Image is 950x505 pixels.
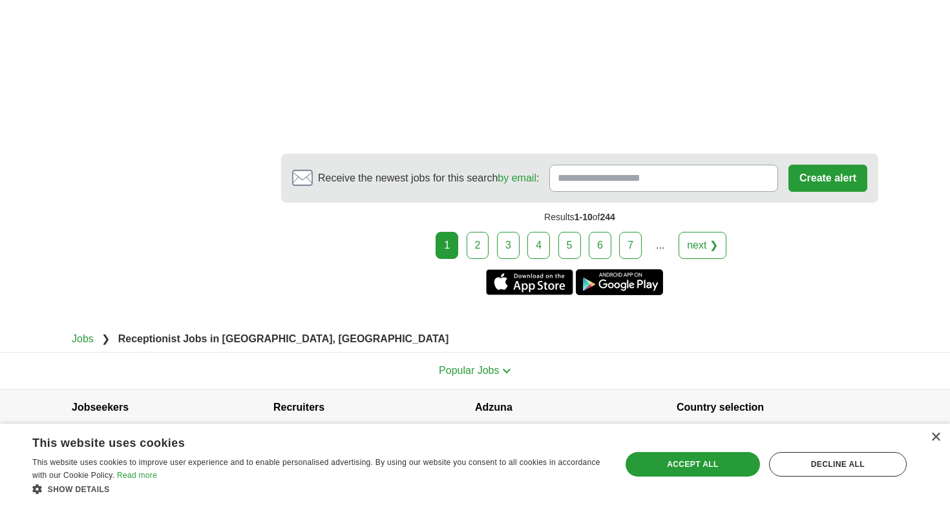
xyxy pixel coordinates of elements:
div: Close [931,433,940,442]
div: 1 [436,232,458,259]
span: 1-10 [575,212,593,222]
span: Show details [48,485,110,494]
a: 7 [619,232,642,259]
span: 244 [600,212,615,222]
span: Receive the newest jobs for this search : [318,170,539,186]
a: 3 [497,232,520,259]
div: Decline all [769,452,907,477]
strong: Receptionist Jobs in [GEOGRAPHIC_DATA], [GEOGRAPHIC_DATA] [118,333,449,344]
a: 5 [558,232,581,259]
div: ... [648,232,673,258]
a: Get the iPhone app [486,269,573,295]
a: 6 [589,232,611,259]
a: next ❯ [679,232,726,259]
a: Jobs [72,333,94,344]
span: ❯ [101,333,110,344]
a: Get the Android app [576,269,663,295]
a: 4 [527,232,550,259]
a: Read more, opens a new window [117,471,157,480]
span: Popular Jobs [439,365,499,376]
div: Results of [281,203,878,232]
button: Create alert [788,165,867,192]
a: 2 [467,232,489,259]
div: This website uses cookies [32,431,571,451]
h4: Country selection [677,389,878,426]
div: Accept all [626,452,760,477]
a: by email [498,172,536,183]
span: This website uses cookies to improve user experience and to enable personalised advertising. By u... [32,458,600,480]
div: Show details [32,482,604,495]
img: toggle icon [502,368,511,374]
